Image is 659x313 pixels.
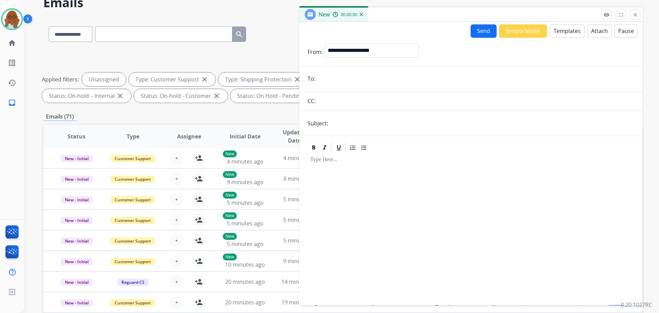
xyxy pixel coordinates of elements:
[42,75,79,83] p: Applied filters:
[283,195,320,203] span: 5 minutes ago
[61,155,93,162] span: New - Initial
[603,12,610,18] mat-icon: remove_red_eye
[334,143,344,153] div: Underline
[61,237,93,245] span: New - Initial
[587,24,612,38] button: Attach
[227,199,264,206] span: 5 minutes ago
[170,172,184,186] button: +
[195,195,203,203] mat-icon: person_add
[225,278,265,286] span: 20 minutes ago
[61,217,93,224] span: New - Initial
[471,24,497,38] button: Send
[8,79,16,87] mat-icon: history
[195,236,203,245] mat-icon: person_add
[111,155,155,162] span: Customer Support
[170,234,184,247] button: +
[281,299,321,306] span: 19 minutes ago
[227,220,264,227] span: 5 minutes ago
[170,151,184,165] button: +
[195,278,203,286] mat-icon: person_add
[170,254,184,268] button: +
[8,59,16,67] mat-icon: list_alt
[621,301,652,309] p: 0.20.1027RC
[618,12,624,18] mat-icon: fullscreen
[8,99,16,107] mat-icon: inbox
[195,175,203,183] mat-icon: person_add
[235,30,243,38] mat-icon: search
[195,216,203,224] mat-icon: person_add
[319,11,330,18] span: New
[227,158,264,165] span: 4 minutes ago
[111,176,155,183] span: Customer Support
[175,278,178,286] span: +
[170,192,184,206] button: +
[2,10,22,29] img: avatar
[283,175,320,182] span: 4 minutes ago
[111,299,155,306] span: Customer Support
[111,217,155,224] span: Customer Support
[281,278,321,286] span: 14 minutes ago
[43,112,77,121] p: Emails (71)
[309,143,319,153] div: Bold
[8,39,16,47] mat-icon: home
[175,257,178,265] span: +
[341,12,357,18] span: 00:00:00
[223,233,237,240] p: New
[175,216,178,224] span: +
[223,150,237,157] p: New
[111,258,155,265] span: Customer Support
[195,298,203,306] mat-icon: person_add
[170,295,184,309] button: +
[42,89,131,103] div: Status: On-hold – Internal
[225,299,265,306] span: 20 minutes ago
[223,171,237,178] p: New
[293,75,301,83] mat-icon: close
[550,24,585,38] button: Templates
[175,236,178,245] span: +
[61,258,93,265] span: New - Initial
[283,154,320,162] span: 4 minutes ago
[195,154,203,162] mat-icon: person_add
[227,240,264,248] span: 5 minutes ago
[61,196,93,203] span: New - Initial
[283,216,320,224] span: 5 minutes ago
[61,176,93,183] span: New - Initial
[61,299,93,306] span: New - Initial
[614,24,638,38] button: Pause
[175,154,178,162] span: +
[127,132,139,141] span: Type
[175,298,178,306] span: +
[230,132,261,141] span: Initial Date
[212,92,221,100] mat-icon: close
[632,12,638,18] mat-icon: close
[283,257,320,265] span: 9 minutes ago
[61,279,93,286] span: New - Initial
[177,132,201,141] span: Assignee
[111,237,155,245] span: Customer Support
[200,75,209,83] mat-icon: close
[134,89,228,103] div: Status: On-hold - Customer
[175,175,178,183] span: +
[283,237,320,244] span: 5 minutes ago
[223,254,237,260] p: New
[170,213,184,227] button: +
[227,178,264,186] span: 9 minutes ago
[225,261,265,268] span: 10 minutes ago
[175,195,178,203] span: +
[129,72,216,86] div: Type: Customer Support
[308,119,328,127] p: Subject:
[348,143,358,153] div: Ordered List
[320,143,330,153] div: Italic
[82,72,126,86] div: Unassigned
[223,212,237,219] p: New
[111,196,155,203] span: Customer Support
[170,275,184,289] button: +
[359,143,369,153] div: Bullet List
[308,48,323,56] p: From:
[68,132,85,141] span: Status
[223,192,237,199] p: New
[308,97,316,105] p: CC:
[117,279,149,286] span: Reguard CS
[116,92,124,100] mat-icon: close
[218,72,308,86] div: Type: Shipping Protection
